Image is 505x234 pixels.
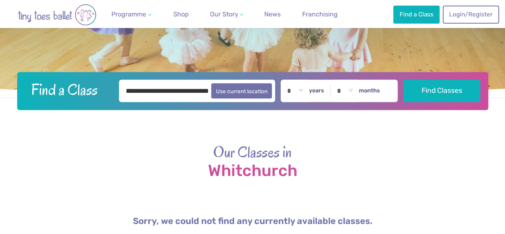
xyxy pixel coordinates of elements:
a: Login/Register [443,6,499,23]
label: years [309,87,324,94]
span: Our Story [210,10,238,18]
span: Shop [173,10,189,18]
button: Find Classes [403,80,480,102]
img: tiny toes ballet [9,4,105,26]
span: News [264,10,281,18]
button: Use current location [211,83,272,98]
a: Shop [170,6,192,22]
strong: Whitchurch [17,162,488,180]
p: Sorry, we could not find any currently available classes. [17,215,488,228]
a: Our Story [206,6,246,22]
span: Franchising [302,10,338,18]
a: Programme [108,6,154,22]
span: Our Classes in [213,142,292,162]
h2: Find a Class [25,80,113,100]
a: News [261,6,284,22]
a: Find a Class [393,6,440,23]
a: Franchising [299,6,341,22]
label: months [359,87,380,94]
span: Programme [111,10,146,18]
